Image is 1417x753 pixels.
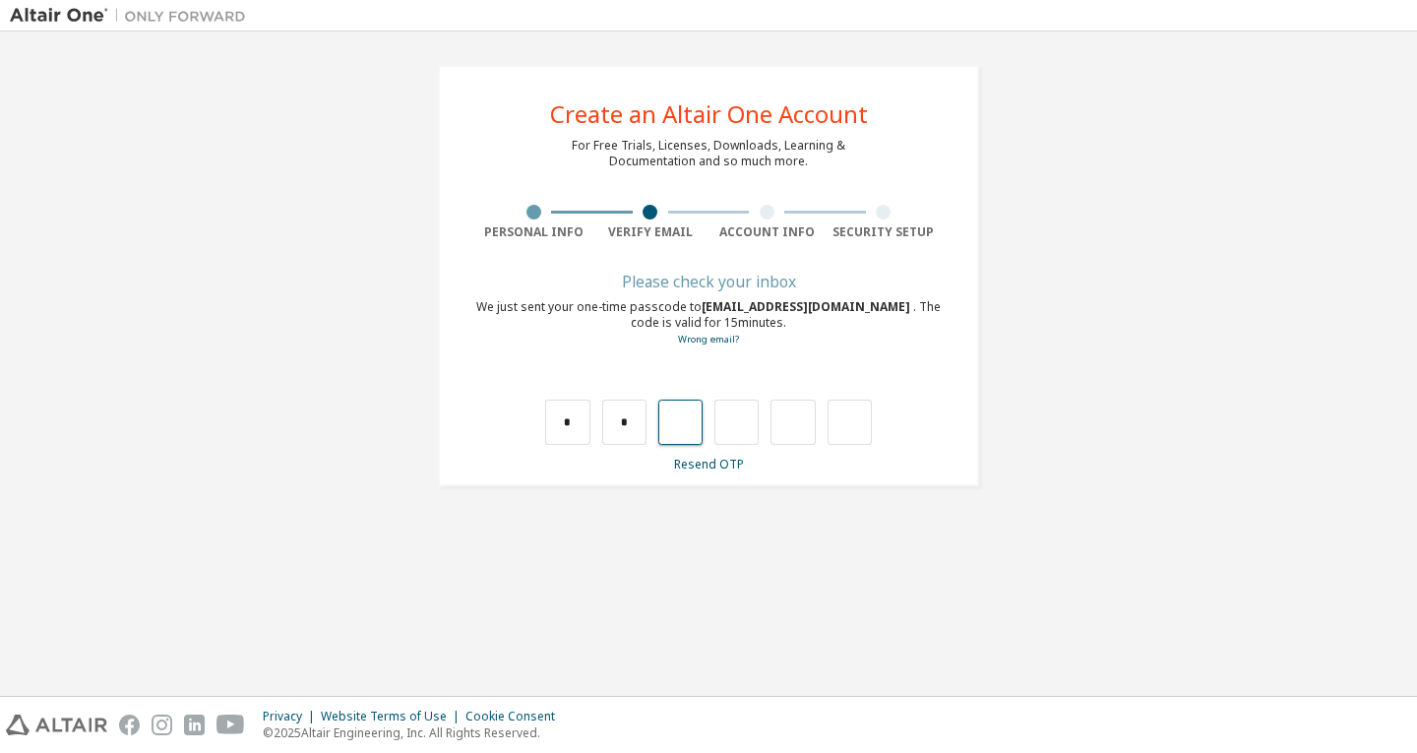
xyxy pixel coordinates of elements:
div: Account Info [708,224,826,240]
div: Personal Info [475,224,592,240]
div: For Free Trials, Licenses, Downloads, Learning & Documentation and so much more. [572,138,845,169]
div: Website Terms of Use [321,709,465,724]
p: © 2025 Altair Engineering, Inc. All Rights Reserved. [263,724,567,741]
a: Go back to the registration form [678,333,739,345]
img: instagram.svg [152,715,172,735]
img: Altair One [10,6,256,26]
span: [EMAIL_ADDRESS][DOMAIN_NAME] [702,298,913,315]
img: linkedin.svg [184,715,205,735]
div: Security Setup [826,224,943,240]
img: youtube.svg [216,715,245,735]
img: facebook.svg [119,715,140,735]
div: Privacy [263,709,321,724]
div: Verify Email [592,224,709,240]
div: Cookie Consent [465,709,567,724]
div: We just sent your one-time passcode to . The code is valid for 15 minutes. [475,299,942,347]
div: Please check your inbox [475,276,942,287]
div: Create an Altair One Account [550,102,868,126]
img: altair_logo.svg [6,715,107,735]
a: Resend OTP [674,456,744,472]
